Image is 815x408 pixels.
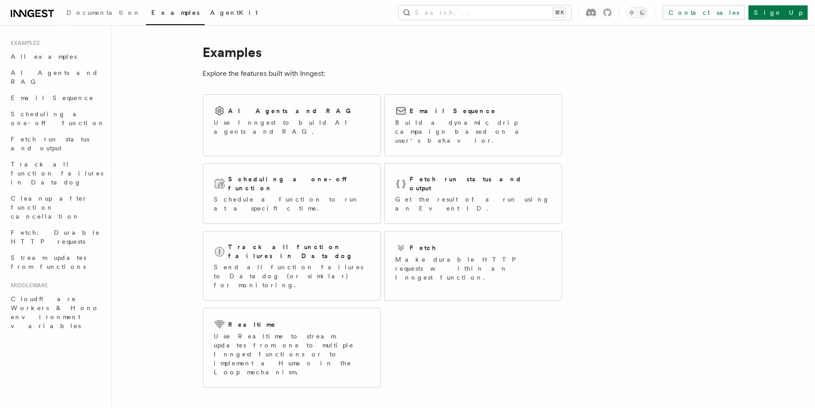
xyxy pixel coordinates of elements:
p: Use Inngest to build AI agents and RAG. [214,118,370,136]
h2: Realtime [229,320,277,329]
p: Make durable HTTP requests within an Inngest function. [396,255,551,282]
h2: AI Agents and RAG [229,106,356,115]
h2: Fetch run status and output [410,175,551,193]
a: Contact sales [663,5,745,20]
h2: Scheduling a one-off function [229,175,370,193]
span: All examples [11,53,77,60]
a: All examples [7,48,106,65]
a: AI Agents and RAG [7,65,106,90]
a: Cleanup after function cancellation [7,190,106,224]
span: Middleware [7,282,48,289]
span: Documentation [66,9,141,16]
h2: Email Sequence [410,106,497,115]
button: Toggle dark mode [626,7,648,18]
a: AI Agents and RAGUse Inngest to build AI agents and RAG. [203,94,381,156]
a: Cloudflare Workers & Hono environment variables [7,291,106,334]
kbd: ⌘K [553,8,566,17]
span: Fetch run status and output [11,136,89,152]
a: Track all function failures in Datadog [7,156,106,190]
span: Scheduling a one-off function [11,110,105,127]
a: Track all function failures in DatadogSend all function failures to Datadog (or similar) for moni... [203,231,381,301]
span: Cloudflare Workers & Hono environment variables [11,295,99,329]
p: Use Realtime to stream updates from one to multiple Inngest functions or to implement a Human in ... [214,332,370,377]
span: Examples [7,39,40,47]
button: Search...⌘K [399,5,571,20]
a: Scheduling a one-off function [7,106,106,131]
span: Stream updates from functions [11,254,86,270]
p: Get the result of a run using an Event ID. [396,195,551,213]
p: Explore the features built with Inngest: [203,67,562,80]
a: Fetch: Durable HTTP requests [7,224,106,250]
a: RealtimeUse Realtime to stream updates from one to multiple Inngest functions or to implement a H... [203,308,381,388]
a: Fetch run status and outputGet the result of a run using an Event ID. [384,163,562,224]
span: Fetch: Durable HTTP requests [11,229,100,245]
a: Documentation [61,3,146,24]
span: Track all function failures in Datadog [11,161,103,186]
h1: Examples [203,44,562,60]
span: Examples [151,9,199,16]
a: AgentKit [205,3,263,24]
h2: Track all function failures in Datadog [229,242,370,260]
a: Examples [146,3,205,25]
p: Build a dynamic drip campaign based on a user's behavior. [396,118,551,145]
span: AgentKit [210,9,258,16]
p: Send all function failures to Datadog (or similar) for monitoring. [214,263,370,290]
a: Scheduling a one-off functionSchedule a function to run at a specific time. [203,163,381,224]
a: Stream updates from functions [7,250,106,275]
a: Fetch run status and output [7,131,106,156]
span: Email Sequence [11,94,94,101]
span: AI Agents and RAG [11,69,98,85]
a: Email SequenceBuild a dynamic drip campaign based on a user's behavior. [384,94,562,156]
a: Email Sequence [7,90,106,106]
a: FetchMake durable HTTP requests within an Inngest function. [384,231,562,301]
p: Schedule a function to run at a specific time. [214,195,370,213]
a: Sign Up [749,5,808,20]
span: Cleanup after function cancellation [11,195,88,220]
h2: Fetch [410,243,437,252]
